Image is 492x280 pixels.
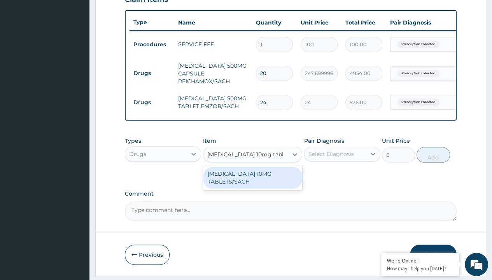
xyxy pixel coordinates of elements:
[397,40,439,48] span: Prescription collected
[45,88,107,166] span: We're online!
[397,70,439,77] span: Prescription collected
[397,98,439,106] span: Prescription collected
[174,58,252,89] td: [MEDICAL_DATA] 500MG CAPSULE REICHAMOX/SACH
[308,150,354,158] div: Select Diagnosis
[130,66,174,80] td: Drugs
[125,138,141,144] label: Types
[304,137,344,145] label: Pair Diagnosis
[4,192,148,220] textarea: Type your message and hit 'Enter'
[174,15,252,30] th: Name
[128,4,146,23] div: Minimize live chat window
[410,245,457,265] button: Submit
[125,245,170,265] button: Previous
[125,191,457,197] label: Comment
[174,37,252,52] td: SERVICE FEE
[386,15,472,30] th: Pair Diagnosis
[417,147,450,163] button: Add
[40,44,131,54] div: Chat with us now
[130,95,174,110] td: Drugs
[130,15,174,30] th: Type
[341,15,386,30] th: Total Price
[382,137,410,145] label: Unit Price
[387,257,453,264] div: We're Online!
[174,91,252,114] td: [MEDICAL_DATA] 500MG TABLET EMZOR/SACH
[203,137,216,145] label: Item
[130,37,174,52] td: Procedures
[14,39,32,58] img: d_794563401_company_1708531726252_794563401
[387,265,453,272] p: How may I help you today?
[252,15,297,30] th: Quantity
[203,167,303,189] div: [MEDICAL_DATA] 10MG TABLETS/SACH
[297,15,341,30] th: Unit Price
[129,150,146,158] div: Drugs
